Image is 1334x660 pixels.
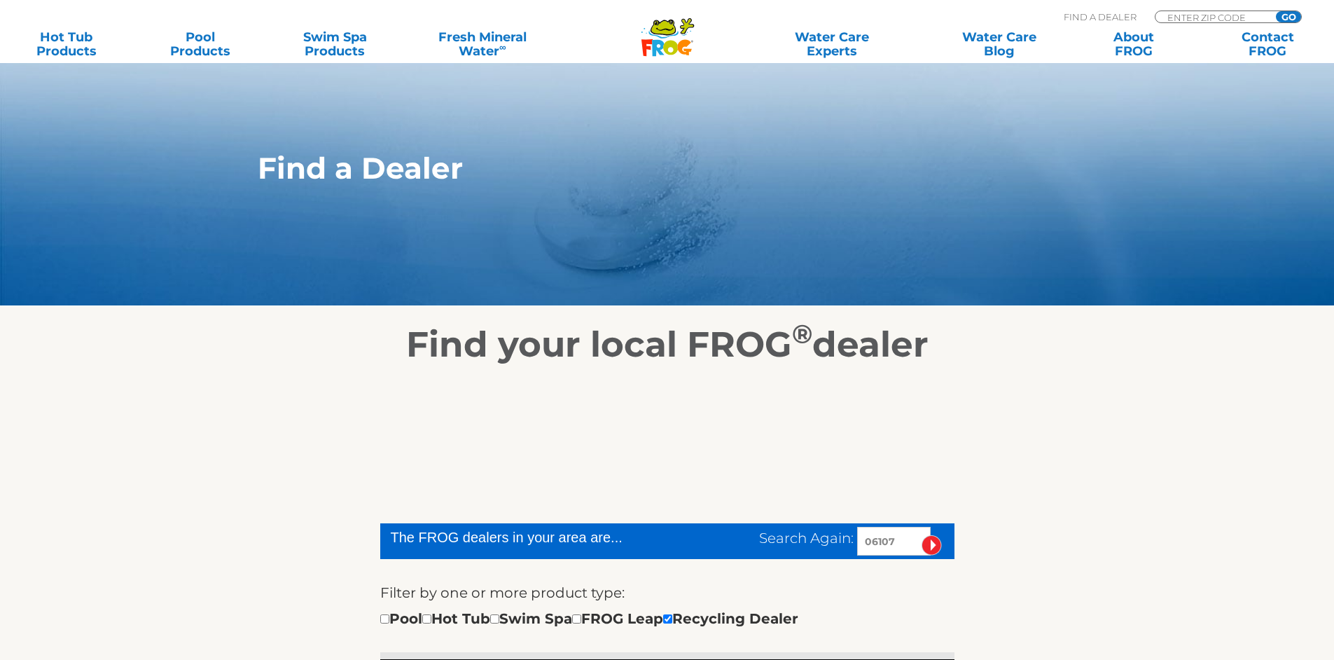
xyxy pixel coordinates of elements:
input: Submit [922,535,942,556]
p: Find A Dealer [1064,11,1137,23]
a: Hot TubProducts [14,30,118,58]
a: ContactFROG [1216,30,1320,58]
h2: Find your local FROG dealer [237,324,1098,366]
a: AboutFROG [1081,30,1186,58]
sup: ® [792,318,812,350]
a: Fresh MineralWater∞ [417,30,548,58]
div: Pool Hot Tub Swim Spa FROG Leap Recycling Dealer [380,607,798,630]
label: Filter by one or more product type: [380,582,625,604]
input: Zip Code Form [1166,11,1260,23]
input: GO [1276,11,1301,22]
a: Swim SpaProducts [283,30,387,58]
a: Water CareExperts [747,30,917,58]
a: PoolProducts [148,30,253,58]
h1: Find a Dealer [258,151,1012,185]
span: Search Again: [759,530,854,546]
div: The FROG dealers in your area are... [391,527,673,548]
sup: ∞ [499,41,506,53]
a: Water CareBlog [947,30,1051,58]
